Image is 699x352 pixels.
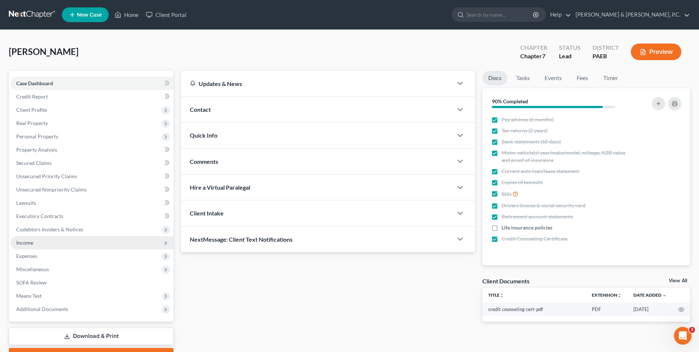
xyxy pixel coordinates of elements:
[501,202,586,209] span: Drivers license & social security card
[16,120,48,126] span: Real Property
[501,179,543,186] span: Copies of lawsuits
[501,127,548,134] span: Tax returns (2 years)
[16,80,53,86] span: Case Dashboard
[546,8,571,21] a: Help
[9,328,174,345] a: Download & Print
[593,44,619,52] div: District
[16,239,33,246] span: Income
[190,236,293,243] span: NextMessage: Client Text Notifications
[16,306,68,312] span: Additional Documents
[16,146,57,153] span: Property Analysis
[520,44,547,52] div: Chapter
[190,80,444,87] div: Updates & News
[10,143,174,156] a: Property Analysis
[501,138,561,145] span: Bank statements (60 days)
[628,303,672,316] td: [DATE]
[142,8,190,21] a: Client Portal
[572,8,690,21] a: [PERSON_NAME] & [PERSON_NAME], P.C.
[16,107,47,113] span: Client Profile
[586,303,628,316] td: PDF
[190,158,218,165] span: Comments
[16,93,48,100] span: Credit Report
[16,200,36,206] span: Lawsuits
[592,292,622,298] a: Extensionunfold_more
[10,276,174,289] a: SOFA Review
[501,235,567,242] span: Credit Counseling Certificate
[500,293,504,298] i: unfold_more
[16,160,52,166] span: Secured Claims
[631,44,681,60] button: Preview
[520,52,547,61] div: Chapter
[617,293,622,298] i: unfold_more
[10,170,174,183] a: Unsecured Priority Claims
[559,44,581,52] div: Status
[9,46,78,57] span: [PERSON_NAME]
[482,277,530,285] div: Client Documents
[16,253,37,259] span: Expenses
[510,71,536,85] a: Tasks
[674,327,692,345] iframe: Intercom live chat
[10,156,174,170] a: Secured Claims
[10,210,174,223] a: Executory Contracts
[16,173,77,179] span: Unsecured Priority Claims
[501,149,632,164] span: Motor vehicle(s) year/make/model, mileage, KBB value and proof of insurance
[190,132,217,139] span: Quick Info
[16,293,42,299] span: Means Test
[16,226,83,232] span: Codebtors Insiders & Notices
[482,71,507,85] a: Docs
[16,213,63,219] span: Executory Contracts
[190,106,211,113] span: Contact
[111,8,142,21] a: Home
[501,168,579,175] span: Current auto loan/lease statement
[593,52,619,61] div: PAEB
[542,52,545,59] span: 7
[689,327,695,333] span: 3
[16,279,47,286] span: SOFA Review
[16,266,49,272] span: Miscellaneous
[16,186,87,193] span: Unsecured Nonpriority Claims
[633,292,667,298] a: Date Added expand_more
[501,116,553,123] span: Pay advices (6 months)
[16,133,58,139] span: Personal Property
[488,292,504,298] a: Titleunfold_more
[597,71,624,85] a: Timer
[10,196,174,210] a: Lawsuits
[662,293,667,298] i: expand_more
[77,12,102,18] span: New Case
[492,98,528,104] strong: 90% Completed
[539,71,568,85] a: Events
[10,77,174,90] a: Case Dashboard
[10,90,174,103] a: Credit Report
[482,303,586,316] td: credit counseling cert-pdf
[501,190,511,198] span: Bills
[190,184,250,191] span: Hire a Virtual Paralegal
[501,224,552,231] span: Life insurance policies
[190,210,224,217] span: Client Intake
[501,213,573,220] span: Retirement account statements
[669,278,687,283] a: View All
[10,183,174,196] a: Unsecured Nonpriority Claims
[466,8,534,21] input: Search by name...
[559,52,581,61] div: Lead
[571,71,594,85] a: Fees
